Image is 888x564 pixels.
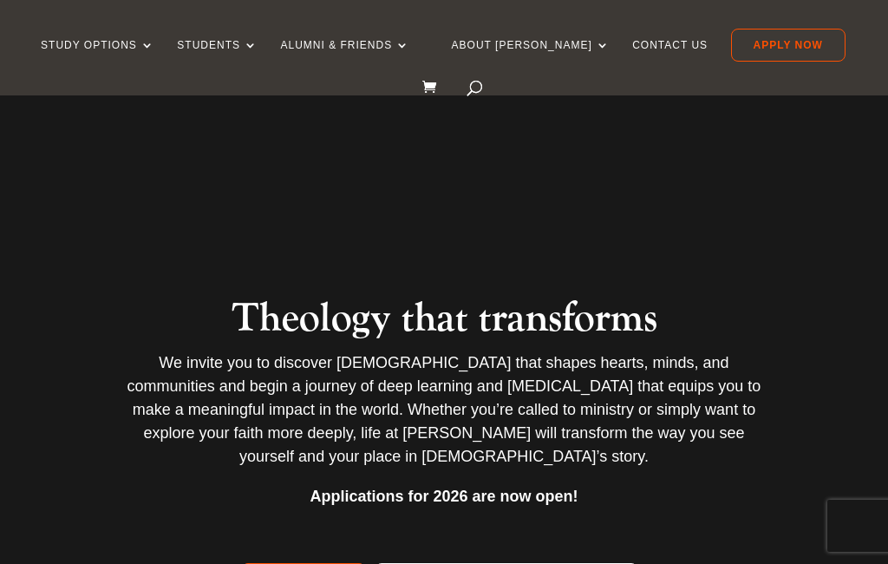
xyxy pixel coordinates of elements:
[116,294,773,351] h2: Theology that transforms
[177,39,258,80] a: Students
[116,351,773,484] p: We invite you to discover [DEMOGRAPHIC_DATA] that shapes hearts, minds, and communities and begin...
[452,39,610,80] a: About [PERSON_NAME]
[41,39,154,80] a: Study Options
[731,29,846,62] a: Apply Now
[280,39,409,80] a: Alumni & Friends
[632,39,708,80] a: Contact Us
[310,488,578,505] strong: Applications for 2026 are now open!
